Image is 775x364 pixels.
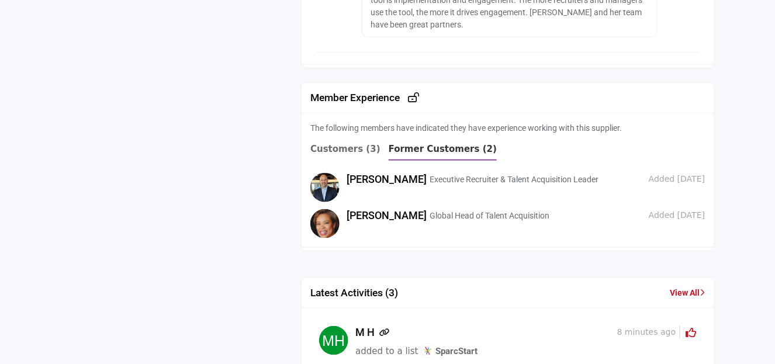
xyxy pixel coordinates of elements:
[310,173,340,202] div: Adam F.
[430,210,549,222] p: Global Head of Talent Acquisition
[355,326,376,339] h5: M H
[421,346,478,356] span: SparcStart
[310,209,340,238] img: image
[649,210,705,220] span: Added [DATE]
[649,174,705,183] span: Added [DATE]
[670,287,705,299] a: View All
[355,346,418,356] span: added to a list
[347,209,427,221] a: [PERSON_NAME]
[310,92,420,104] h2: Member Experience
[310,122,622,134] p: The following members have indicated they have experience working with this supplier.
[421,344,435,358] img: image
[319,326,348,355] img: avtar-image
[310,287,398,299] h2: Latest Activities (3)
[421,345,478,359] a: imageSparcStart
[310,173,340,202] img: image
[389,144,497,154] b: Former Customers (2)
[686,327,697,338] i: Click to Rate this activity
[310,144,380,154] b: Customers (3)
[347,173,427,185] a: [PERSON_NAME]
[430,174,598,186] p: Executive Recruiter & Talent Acquisition Leader
[310,209,340,238] div: Melissa T.
[379,327,390,339] a: Link of redirect to contact page
[617,326,680,338] span: 8 minutes ago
